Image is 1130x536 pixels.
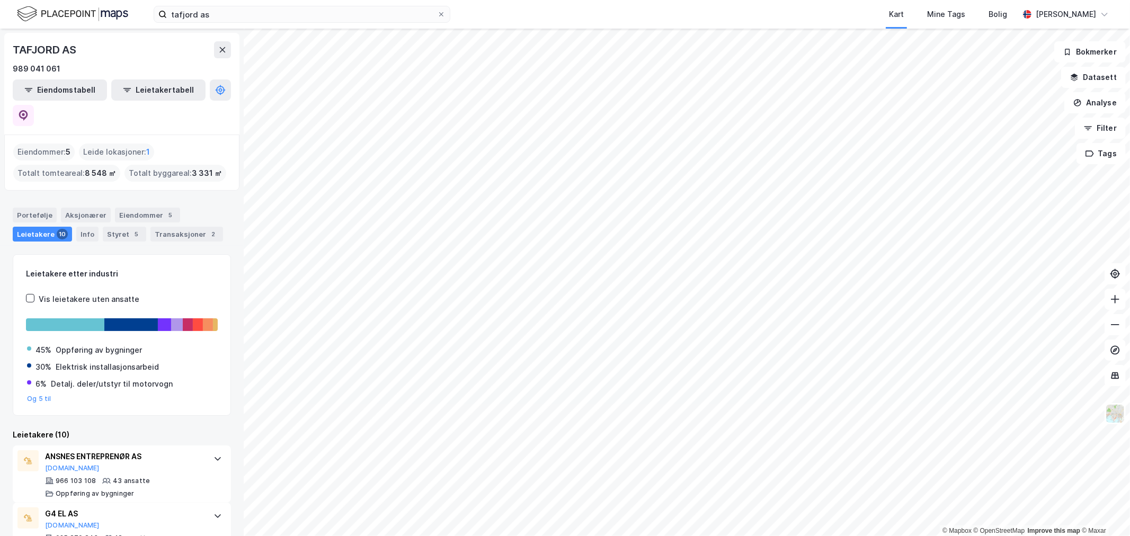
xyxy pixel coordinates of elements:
button: Datasett [1061,67,1126,88]
span: 3 331 ㎡ [192,167,222,180]
a: Mapbox [942,527,972,534]
img: Z [1105,404,1125,424]
div: Kontrollprogram for chat [1077,485,1130,536]
div: 10 [57,229,68,239]
button: Analyse [1064,92,1126,113]
span: 8 548 ㎡ [85,167,116,180]
div: Transaksjoner [150,227,223,242]
button: Bokmerker [1054,41,1126,62]
div: 43 ansatte [113,477,150,485]
div: 2 [208,229,219,239]
a: Improve this map [1028,527,1080,534]
button: Filter [1075,118,1126,139]
div: G4 EL AS [45,507,203,520]
button: Tags [1076,143,1126,164]
div: 989 041 061 [13,62,60,75]
div: Aksjonærer [61,208,111,222]
div: 966 103 108 [56,477,96,485]
div: Leide lokasjoner : [79,144,154,160]
div: 5 [131,229,142,239]
input: Søk på adresse, matrikkel, gårdeiere, leietakere eller personer [167,6,437,22]
div: Eiendommer : [13,144,75,160]
iframe: Chat Widget [1077,485,1130,536]
div: 30% [35,361,51,373]
div: Mine Tags [927,8,965,21]
div: Oppføring av bygninger [56,344,142,356]
div: Vis leietakere uten ansatte [39,293,139,306]
button: Leietakertabell [111,79,206,101]
button: [DOMAIN_NAME] [45,521,100,530]
div: Totalt tomteareal : [13,165,120,182]
span: 1 [146,146,150,158]
button: Eiendomstabell [13,79,107,101]
div: 6% [35,378,47,390]
div: Totalt byggareal : [124,165,226,182]
div: ANSNES ENTREPRENØR AS [45,450,203,463]
div: [PERSON_NAME] [1036,8,1096,21]
div: Oppføring av bygninger [56,489,134,498]
div: Detalj. deler/utstyr til motorvogn [51,378,173,390]
span: 5 [66,146,70,158]
div: TAFJORD AS [13,41,78,58]
div: Leietakere (10) [13,428,231,441]
div: Portefølje [13,208,57,222]
div: Leietakere etter industri [26,267,218,280]
div: Leietakere [13,227,72,242]
a: OpenStreetMap [974,527,1025,534]
img: logo.f888ab2527a4732fd821a326f86c7f29.svg [17,5,128,23]
div: Kart [889,8,904,21]
button: Og 5 til [27,395,51,403]
div: Styret [103,227,146,242]
div: 45% [35,344,51,356]
div: Info [76,227,99,242]
div: Elektrisk installasjonsarbeid [56,361,159,373]
div: Eiendommer [115,208,180,222]
div: Bolig [989,8,1007,21]
button: [DOMAIN_NAME] [45,464,100,472]
div: 5 [165,210,176,220]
